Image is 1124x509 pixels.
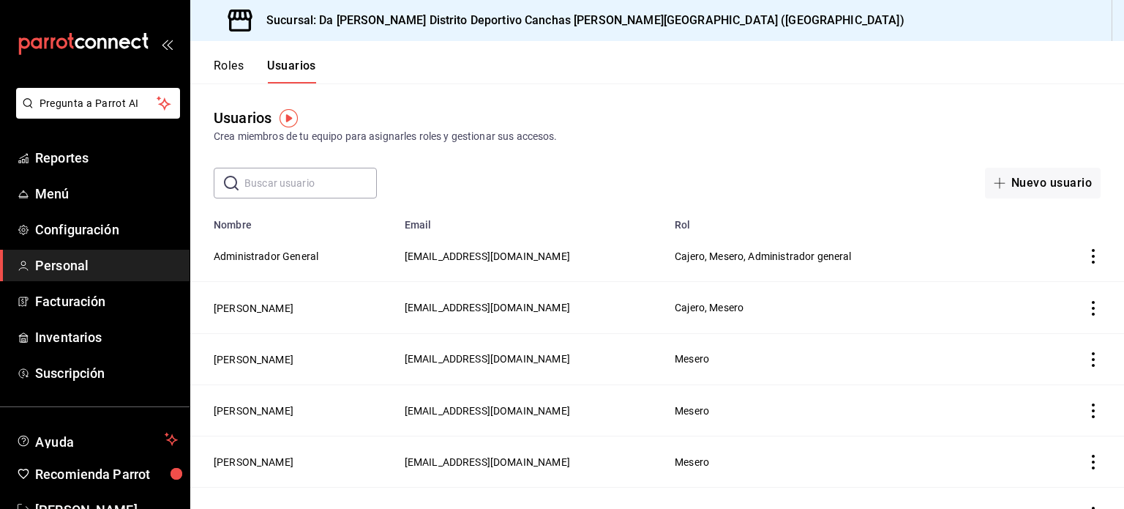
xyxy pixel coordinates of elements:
button: open_drawer_menu [161,38,173,50]
img: Tooltip marker [280,109,298,127]
span: Ayuda [35,431,159,448]
span: Personal [35,256,178,275]
span: Configuración [35,220,178,239]
button: actions [1086,249,1101,264]
button: actions [1086,404,1101,418]
button: [PERSON_NAME] [214,352,293,367]
span: Facturación [35,291,178,311]
button: [PERSON_NAME] [214,455,293,469]
button: Administrador General [214,249,318,264]
span: [EMAIL_ADDRESS][DOMAIN_NAME] [405,456,570,468]
button: [PERSON_NAME] [214,301,293,316]
span: Mesero [675,353,709,365]
span: [EMAIL_ADDRESS][DOMAIN_NAME] [405,405,570,417]
span: Mesero [675,456,709,468]
div: Usuarios [214,107,271,129]
h3: Sucursal: Da [PERSON_NAME] Distrito Deportivo Canchas [PERSON_NAME][GEOGRAPHIC_DATA] ([GEOGRAPHIC... [255,12,904,29]
button: actions [1086,455,1101,469]
span: Mesero [675,405,709,417]
button: Pregunta a Parrot AI [16,88,180,119]
span: Inventarios [35,327,178,347]
div: navigation tabs [214,59,316,83]
span: [EMAIL_ADDRESS][DOMAIN_NAME] [405,353,570,365]
button: Nuevo usuario [985,168,1101,198]
span: Reportes [35,148,178,168]
span: [EMAIL_ADDRESS][DOMAIN_NAME] [405,250,570,262]
div: Crea miembros de tu equipo para asignarles roles y gestionar sus accesos. [214,129,1101,144]
button: actions [1086,301,1101,316]
span: Pregunta a Parrot AI [40,96,157,111]
th: Nombre [190,210,396,231]
button: Roles [214,59,244,83]
button: Usuarios [267,59,316,83]
span: Recomienda Parrot [35,464,178,484]
button: [PERSON_NAME] [214,404,293,418]
button: actions [1086,352,1101,367]
th: Email [396,210,666,231]
span: Cajero, Mesero [675,302,743,313]
input: Buscar usuario [244,168,377,198]
span: Suscripción [35,363,178,383]
span: [EMAIL_ADDRESS][DOMAIN_NAME] [405,302,570,313]
th: Rol [666,210,1046,231]
a: Pregunta a Parrot AI [10,106,180,122]
span: Menú [35,184,178,204]
span: Cajero, Mesero, Administrador general [675,250,852,262]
